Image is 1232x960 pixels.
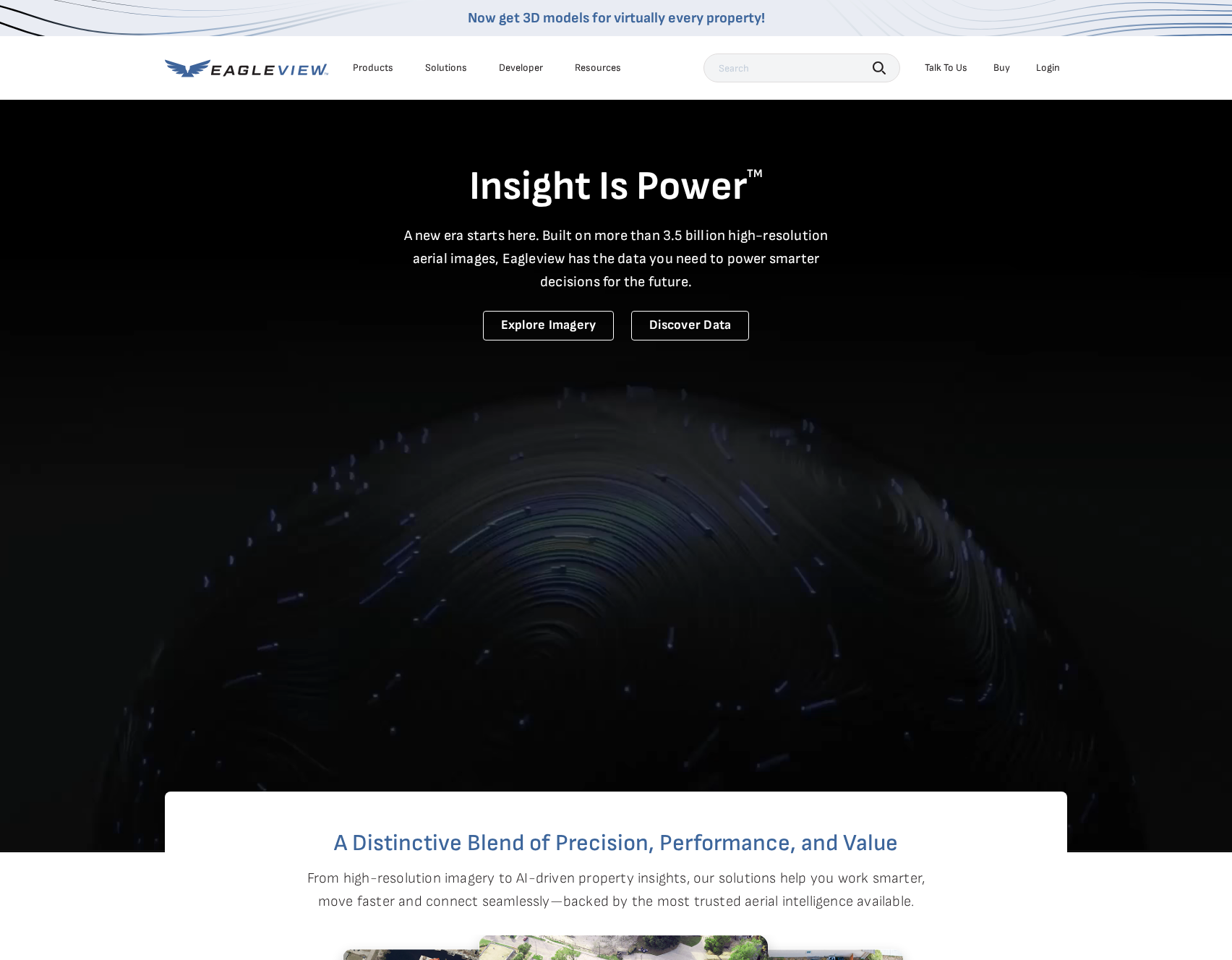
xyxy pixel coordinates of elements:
[631,311,749,340] a: Discover Data
[353,61,393,74] div: Products
[223,832,1009,855] h2: A Distinctive Blend of Precision, Performance, and Value
[747,167,763,181] sup: TM
[1036,61,1060,74] div: Login
[499,61,543,74] a: Developer
[165,162,1067,213] h1: Insight Is Power
[425,61,467,74] div: Solutions
[395,224,837,293] p: A new era starts here. Built on more than 3.5 billion high-resolution aerial images, Eagleview ha...
[993,61,1010,74] a: Buy
[468,9,765,27] a: Now get 3D models for virtually every property!
[925,61,967,74] div: Talk To Us
[703,53,900,82] input: Search
[575,61,621,74] div: Resources
[307,867,925,913] p: From high-resolution imagery to AI-driven property insights, our solutions help you work smarter,...
[483,311,615,340] a: Explore Imagery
